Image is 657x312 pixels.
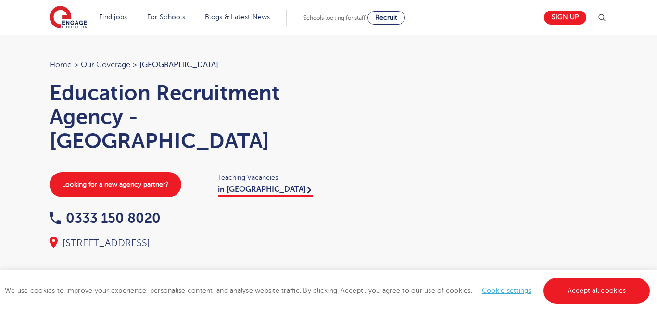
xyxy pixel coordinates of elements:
span: Schools looking for staff [303,14,366,21]
span: [GEOGRAPHIC_DATA] [139,61,218,69]
a: Home [50,61,72,69]
h1: Education Recruitment Agency - [GEOGRAPHIC_DATA] [50,81,319,153]
span: We use cookies to improve your experience, personalise content, and analyse website traffic. By c... [5,287,652,294]
nav: breadcrumb [50,59,319,71]
a: Find jobs [99,13,127,21]
a: Sign up [544,11,586,25]
span: > [133,61,137,69]
a: Blogs & Latest News [205,13,270,21]
a: Cookie settings [482,287,531,294]
span: Recruit [375,14,397,21]
img: Engage Education [50,6,87,30]
a: Recruit [367,11,405,25]
a: 0333 150 8020 [50,211,161,225]
span: > [74,61,78,69]
a: Our coverage [81,61,130,69]
a: in [GEOGRAPHIC_DATA] [218,185,313,197]
a: For Schools [147,13,185,21]
span: Teaching Vacancies [218,172,319,183]
a: Looking for a new agency partner? [50,172,181,197]
a: Accept all cookies [543,278,650,304]
div: [STREET_ADDRESS] [50,237,319,250]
